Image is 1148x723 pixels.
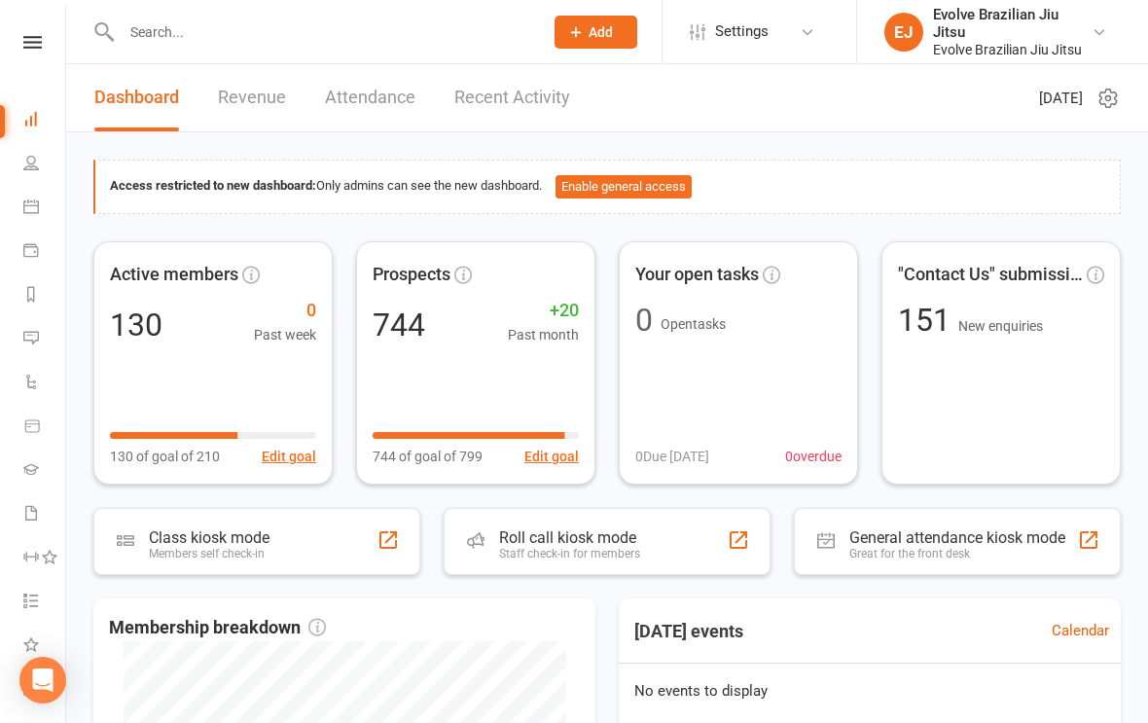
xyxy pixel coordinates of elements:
div: 130 [110,309,162,341]
span: Add [589,24,613,40]
span: Active members [110,261,238,289]
div: General attendance kiosk mode [849,528,1065,547]
span: 0 Due [DATE] [635,446,709,467]
div: 0 [635,305,653,336]
div: 744 [373,309,425,341]
div: Members self check-in [149,547,269,560]
a: Attendance [325,64,415,131]
div: No events to display [611,664,1129,718]
span: Your open tasks [635,261,759,289]
div: Evolve Brazilian Jiu Jitsu [933,41,1092,58]
input: Search... [116,18,529,46]
strong: Access restricted to new dashboard: [110,178,316,193]
a: Dashboard [94,64,179,131]
div: Open Intercom Messenger [19,657,66,704]
span: Past week [254,324,316,345]
span: +20 [508,297,579,325]
a: People [23,143,67,187]
div: Staff check-in for members [499,547,640,560]
span: 0 overdue [785,446,842,467]
a: What's New [23,625,67,669]
a: Calendar [23,187,67,231]
div: Evolve Brazilian Jiu Jitsu [933,6,1092,41]
a: Reports [23,274,67,318]
span: [DATE] [1039,87,1083,110]
div: Great for the front desk [849,547,1065,560]
button: Enable general access [556,175,692,199]
a: Product Sales [23,406,67,450]
span: 744 of goal of 799 [373,446,483,467]
div: Class kiosk mode [149,528,269,547]
a: Dashboard [23,99,67,143]
span: Prospects [373,261,450,289]
div: Roll call kiosk mode [499,528,640,547]
span: "Contact Us" submissions [898,261,1083,289]
button: Add [555,16,637,49]
div: Only admins can see the new dashboard. [110,175,1105,199]
span: 151 [898,302,958,339]
div: EJ [884,13,923,52]
span: 0 [254,297,316,325]
a: Revenue [218,64,286,131]
a: Calendar [1052,619,1109,642]
span: Settings [715,10,769,54]
span: Membership breakdown [109,614,326,642]
button: Edit goal [262,446,316,467]
a: Payments [23,231,67,274]
span: Open tasks [661,316,726,332]
a: Recent Activity [454,64,570,131]
h3: [DATE] events [619,614,759,649]
span: 130 of goal of 210 [110,446,220,467]
span: Past month [508,324,579,345]
span: New enquiries [958,318,1043,334]
button: Edit goal [524,446,579,467]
